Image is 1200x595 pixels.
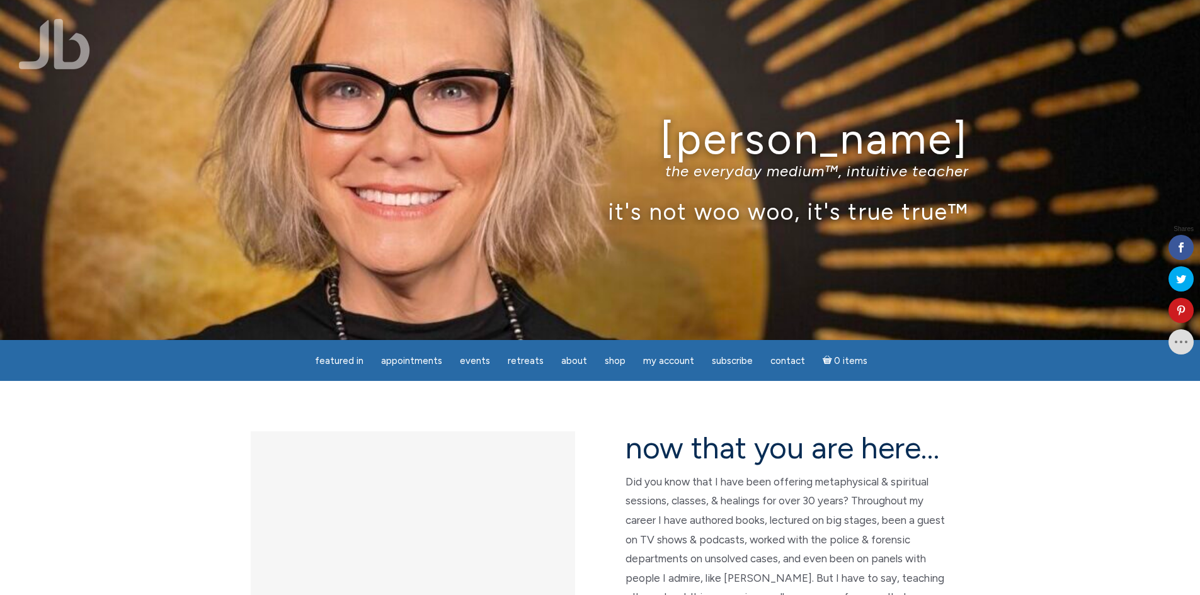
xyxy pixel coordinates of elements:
h2: now that you are here… [626,431,950,465]
a: Retreats [500,349,551,373]
span: Shop [605,355,626,366]
span: featured in [315,355,363,366]
a: Events [452,349,498,373]
span: Contact [770,355,805,366]
span: About [561,355,587,366]
p: the everyday medium™, intuitive teacher [232,162,969,180]
a: Shop [597,349,633,373]
a: About [554,349,595,373]
a: Cart0 items [815,348,876,373]
span: Appointments [381,355,442,366]
i: Cart [823,355,835,366]
a: featured in [307,349,371,373]
span: Events [460,355,490,366]
a: Contact [763,349,813,373]
span: 0 items [834,356,867,366]
p: it's not woo woo, it's true true™ [232,198,969,225]
span: Retreats [508,355,544,366]
a: Subscribe [704,349,760,373]
span: My Account [643,355,694,366]
img: Jamie Butler. The Everyday Medium [19,19,90,69]
span: Subscribe [712,355,753,366]
span: Shares [1174,226,1194,232]
a: Appointments [374,349,450,373]
h1: [PERSON_NAME] [232,115,969,162]
a: My Account [636,349,702,373]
